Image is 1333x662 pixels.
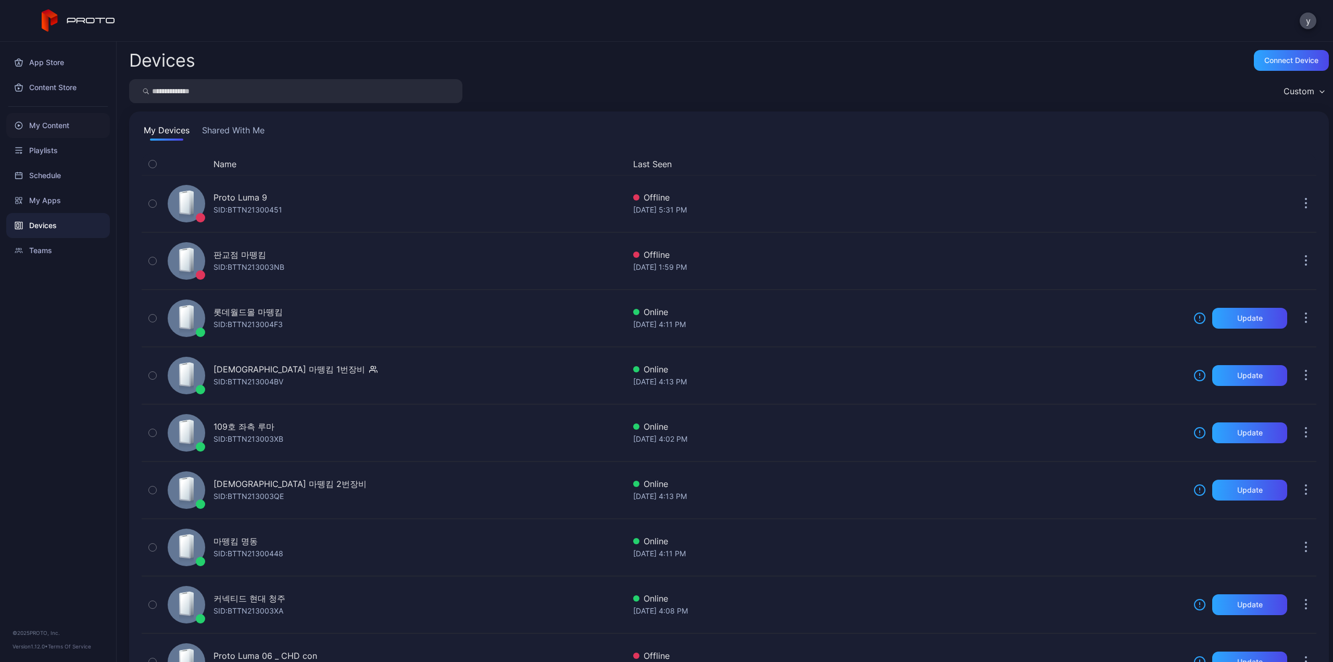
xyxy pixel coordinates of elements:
[213,478,367,490] div: [DEMOGRAPHIC_DATA] 마뗑킴 2번장비
[633,248,1185,261] div: Offline
[633,363,1185,376] div: Online
[6,138,110,163] a: Playlists
[633,433,1185,445] div: [DATE] 4:02 PM
[1212,365,1287,386] button: Update
[633,490,1185,503] div: [DATE] 4:13 PM
[633,649,1185,662] div: Offline
[213,191,267,204] div: Proto Luma 9
[1212,480,1287,501] button: Update
[633,158,1181,170] button: Last Seen
[6,50,110,75] a: App Store
[6,113,110,138] a: My Content
[213,363,365,376] div: [DEMOGRAPHIC_DATA] 마뗑킴 1번장비
[129,51,195,70] h2: Devices
[213,547,283,560] div: SID: BTTN21300448
[200,124,267,141] button: Shared With Me
[633,535,1185,547] div: Online
[48,643,91,649] a: Terms Of Service
[1189,158,1283,170] div: Update Device
[1296,158,1316,170] div: Options
[213,535,258,547] div: 마뗑킴 명동
[633,592,1185,605] div: Online
[1278,79,1329,103] button: Custom
[6,213,110,238] a: Devices
[633,420,1185,433] div: Online
[633,191,1185,204] div: Offline
[1254,50,1329,71] button: Connect device
[1212,308,1287,329] button: Update
[213,248,266,261] div: 판교점 마뗑킴
[1300,13,1316,29] button: y
[633,376,1185,388] div: [DATE] 4:13 PM
[213,158,236,170] button: Name
[213,204,282,216] div: SID: BTTN21300451
[142,124,192,141] button: My Devices
[1237,601,1263,609] div: Update
[633,261,1185,273] div: [DATE] 1:59 PM
[633,318,1185,331] div: [DATE] 4:11 PM
[213,490,284,503] div: SID: BTTN213003QE
[1237,314,1263,322] div: Update
[6,188,110,213] a: My Apps
[1284,86,1314,96] div: Custom
[213,649,317,662] div: Proto Luma 06 _ CHD con
[213,592,285,605] div: 커넥티드 현대 청주
[633,547,1185,560] div: [DATE] 4:11 PM
[213,318,283,331] div: SID: BTTN213004F3
[1237,371,1263,380] div: Update
[213,433,283,445] div: SID: BTTN213003XB
[633,306,1185,318] div: Online
[1212,594,1287,615] button: Update
[213,420,274,433] div: 109호 좌측 루마
[6,163,110,188] a: Schedule
[633,204,1185,216] div: [DATE] 5:31 PM
[1264,56,1318,65] div: Connect device
[213,261,284,273] div: SID: BTTN213003NB
[633,605,1185,617] div: [DATE] 4:08 PM
[1212,422,1287,443] button: Update
[1237,429,1263,437] div: Update
[213,306,283,318] div: 롯데월드몰 마뗑킴
[633,478,1185,490] div: Online
[12,643,48,649] span: Version 1.12.0 •
[12,629,104,637] div: © 2025 PROTO, Inc.
[213,376,283,388] div: SID: BTTN213004BV
[213,605,283,617] div: SID: BTTN213003XA
[6,238,110,263] a: Teams
[6,75,110,100] a: Content Store
[1237,486,1263,494] div: Update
